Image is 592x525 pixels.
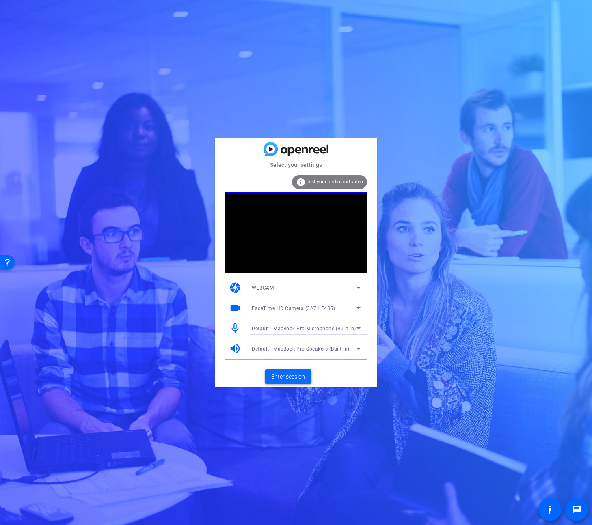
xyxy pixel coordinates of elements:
span: Enter session [271,372,305,381]
img: blue-gradient.svg [264,142,328,156]
mat-icon: info [296,177,306,187]
mat-icon: volume_up [229,342,241,355]
span: Default - MacBook Pro Microphone (Built-in) [252,326,356,331]
mat-card-subtitle: Select your settings [215,160,377,169]
mat-icon: camera [229,282,241,294]
mat-icon: mic_none [229,322,241,334]
mat-icon: accessibility [545,505,555,514]
button: Enter session [265,369,311,384]
span: WEBCAM [252,285,274,291]
span: Test your audio and video [307,179,363,185]
span: Default - MacBook Pro Speakers (Built-in) [252,346,350,352]
mat-icon: videocam [229,302,241,314]
span: FaceTime HD Camera (3A71:F4B5) [252,306,335,311]
mat-icon: message [572,505,581,514]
